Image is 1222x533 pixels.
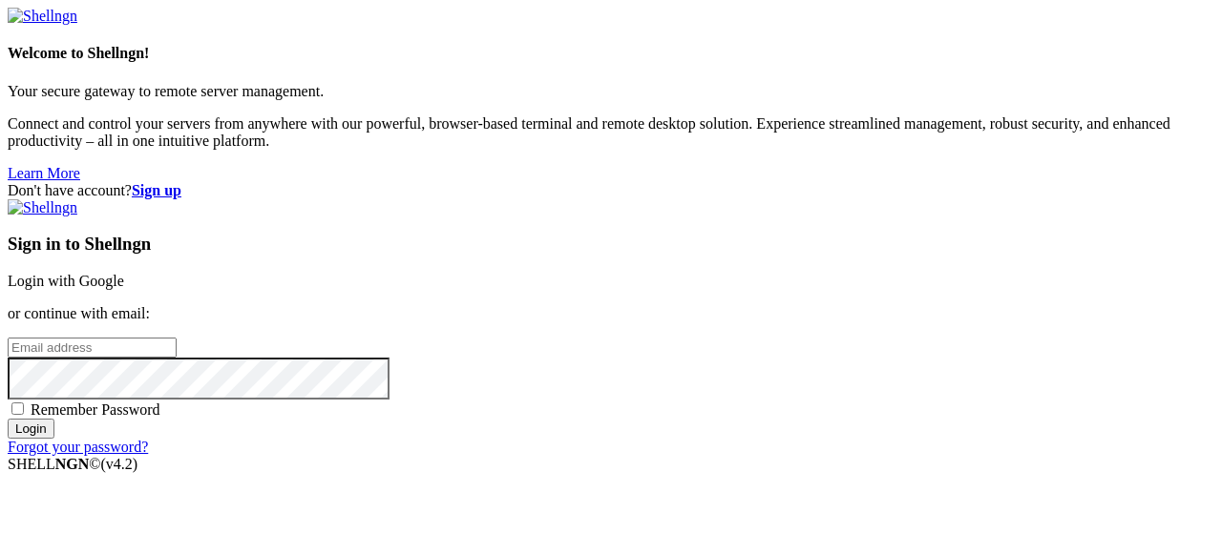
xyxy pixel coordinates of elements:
span: SHELL © [8,456,137,472]
a: Login with Google [8,273,124,289]
input: Email address [8,338,177,358]
img: Shellngn [8,199,77,216]
img: Shellngn [8,8,77,25]
h3: Sign in to Shellngn [8,234,1214,255]
p: Connect and control your servers from anywhere with our powerful, browser-based terminal and remo... [8,115,1214,150]
input: Login [8,419,54,439]
a: Learn More [8,165,80,181]
a: Forgot your password? [8,439,148,455]
h4: Welcome to Shellngn! [8,45,1214,62]
span: 4.2.0 [101,456,138,472]
p: Your secure gateway to remote server management. [8,83,1214,100]
span: Remember Password [31,401,160,418]
a: Sign up [132,182,181,198]
b: NGN [55,456,90,472]
p: or continue with email: [8,305,1214,322]
div: Don't have account? [8,182,1214,199]
input: Remember Password [11,402,24,415]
